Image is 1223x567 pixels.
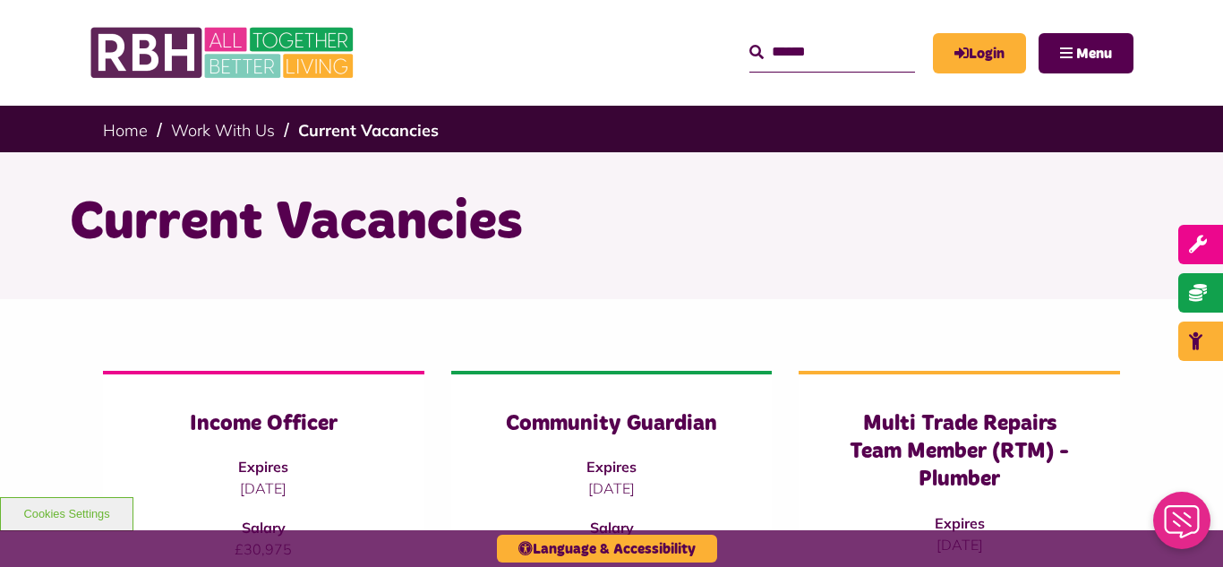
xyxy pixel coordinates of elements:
strong: Expires [586,458,637,476]
iframe: Netcall Web Assistant for live chat [1142,486,1223,567]
span: Menu [1076,47,1112,61]
h3: Income Officer [139,410,389,438]
a: Current Vacancies [298,120,439,141]
strong: Expires [238,458,288,476]
h3: Multi Trade Repairs Team Member (RTM) - Plumber [834,410,1084,494]
p: [DATE] [139,477,389,499]
button: Navigation [1039,33,1133,73]
a: Home [103,120,148,141]
strong: Expires [935,514,985,532]
strong: Salary [590,519,634,537]
h3: Community Guardian [487,410,737,438]
button: Language & Accessibility [497,535,717,563]
a: Work With Us [171,120,275,141]
strong: Salary [242,519,286,537]
img: RBH [90,18,358,88]
p: [DATE] [487,477,737,499]
a: MyRBH [933,33,1026,73]
h1: Current Vacancies [70,188,1153,258]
